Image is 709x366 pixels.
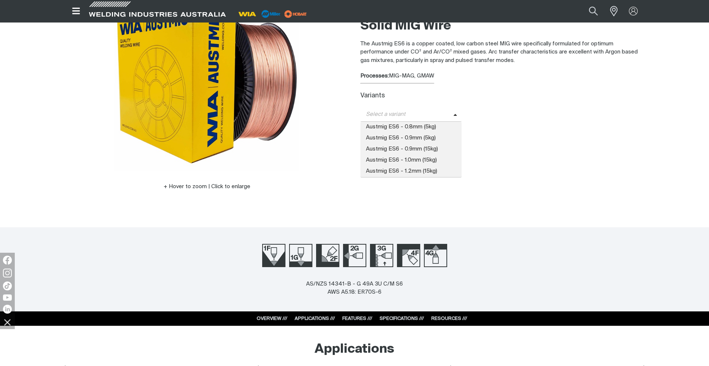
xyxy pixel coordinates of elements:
[581,3,606,20] button: Search products
[572,3,606,20] input: Product name or item number...
[380,316,424,321] a: SPECIFICATIONS ///
[342,316,372,321] a: FEATURES ///
[295,316,335,321] a: APPLICATIONS ///
[360,133,462,144] span: Austmig ES6 - 0.9mm (5kg)
[360,18,644,34] h2: Solid MIG Wire
[397,244,420,267] img: Welding Position 4F
[3,256,12,265] img: Facebook
[316,244,339,267] img: Welding Position 2F
[3,305,12,314] img: LinkedIn
[360,144,462,155] span: Austmig ES6 - 0.9mm (15kg)
[360,40,644,65] p: The Austmig ES6 is a copper coated, low carbon steel MIG wire specifically formulated for optimum...
[3,294,12,301] img: YouTube
[360,110,453,119] span: Select a variant
[360,166,462,177] span: Austmig ES6 - 1.2mm (15kg)
[3,282,12,290] img: TikTok
[289,244,312,267] img: Welding Position 1G
[306,280,403,297] div: AS/NZS 14341-B - G 49A 3U C/M S6 AWS A5.18: ER70S-6
[262,244,285,267] img: Welding Position 1F
[360,73,389,79] strong: Processes:
[360,155,462,166] span: Austmig ES6 - 1.0mm (15kg)
[370,244,393,267] img: Welding Position 3G Up
[315,341,394,358] h2: Applications
[3,269,12,277] img: Instagram
[1,316,14,328] img: hide socials
[159,182,255,191] button: Hover to zoom | Click to enlarge
[257,316,287,321] a: OVERVIEW ///
[360,93,385,99] label: Variants
[282,11,309,17] a: miller
[360,122,462,133] span: Austmig ES6 - 0.8mm (5kg)
[282,8,309,20] img: miller
[424,244,447,267] img: Welding Position 4G
[431,316,467,321] a: RESOURCES ///
[343,244,366,267] img: Welding Position 2G
[360,72,644,80] div: MIG-MAG, GMAW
